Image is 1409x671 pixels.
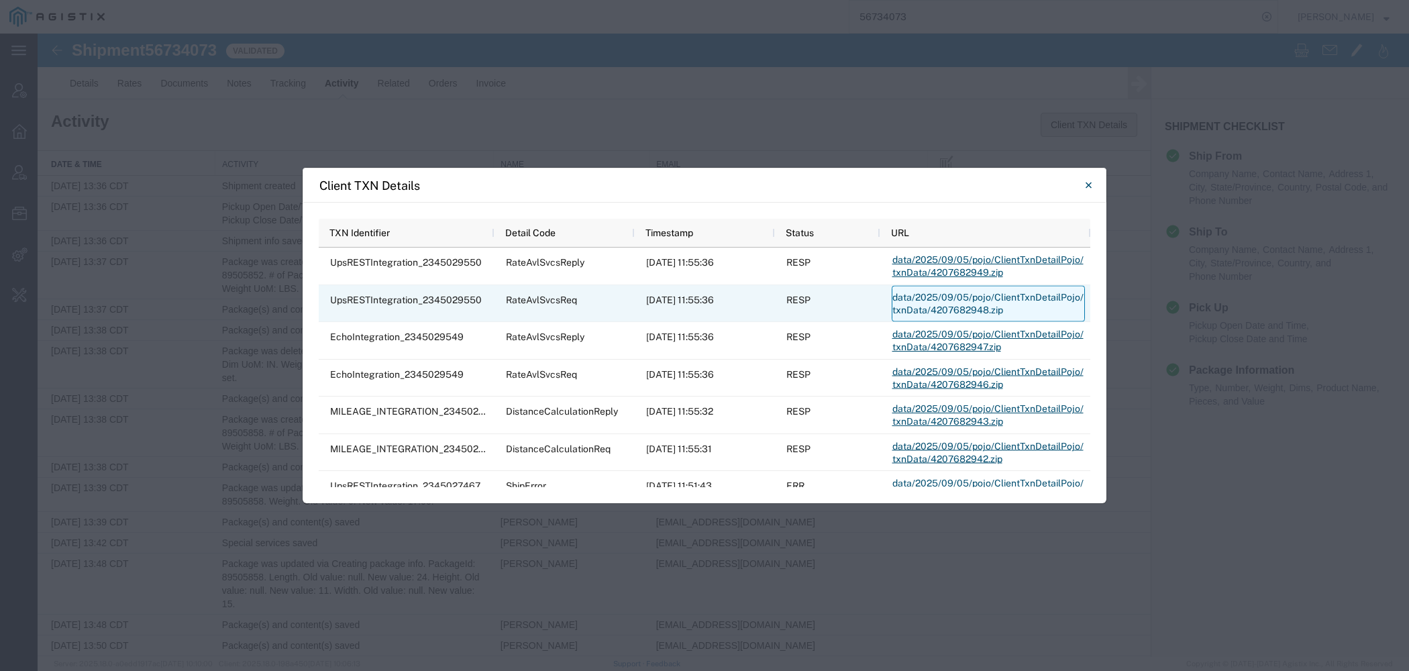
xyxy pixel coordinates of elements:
span: [EMAIL_ADDRESS][DOMAIN_NAME] [619,380,778,391]
td: [PERSON_NAME] [456,444,612,478]
span: [EMAIL_ADDRESS][DOMAIN_NAME] [619,449,778,460]
td: [PERSON_NAME] [456,197,612,218]
span: 2025-09-05 11:55:32 [646,406,713,417]
a: Activity [278,34,331,66]
span: RateAvlSvcsReq [506,369,577,380]
td: Package was updated via Creating package info. PackageId: 89505858. Weight. Old value: 0. New val... [178,444,456,478]
span: Pickup Open Date and Time [1151,287,1271,297]
td: [PERSON_NAME] [456,499,612,520]
td: [PERSON_NAME] [456,478,612,499]
td: [PERSON_NAME] [456,581,612,602]
td: Package(s) and content(s) saved [178,602,456,623]
span: Value [1204,362,1227,373]
span: Address 1 [1291,211,1336,221]
span: Detail Code [505,227,556,238]
span: [EMAIL_ADDRESS][DOMAIN_NAME] [619,223,778,234]
span: [EMAIL_ADDRESS][DOMAIN_NAME] [619,607,778,617]
span: [EMAIL_ADDRESS][DOMAIN_NAME] [619,525,778,535]
td: [PERSON_NAME] [456,218,612,266]
span: Validated [189,10,247,25]
span: State/Province [1173,147,1237,160]
span: Country [1240,224,1275,235]
li: and [1278,223,1294,236]
h4: Pick Up [1127,266,1191,282]
td: [PERSON_NAME] [456,287,612,307]
td: Package was created via Updating package info. PackageId: 89505852. # of Packages: 1. Dim UoM: IN... [178,218,456,266]
span: RESP [786,331,811,342]
a: data/2025/09/05/pojo/ClientTxnDetailPojo/txnData/4207679955.zip [892,472,1085,508]
button: Client TXN Details [1003,79,1100,103]
td: Special services saved [178,499,456,520]
span: ERR [786,480,804,491]
a: data/2025/09/05/pojo/ClientTxnDetailPojo/txnData/4207682946.zip [892,360,1085,397]
td: [PERSON_NAME] [456,376,612,423]
span: [EMAIL_ADDRESS][DOMAIN_NAME] [619,504,778,515]
span: EchoIntegration_2345029549 [330,369,464,380]
span: RateAvlSvcsReq [506,295,577,305]
span: Number [1178,349,1213,360]
span: [EMAIL_ADDRESS][DOMAIN_NAME] [619,202,778,213]
span: Status [786,227,814,238]
span: 2025-09-05 11:55:36 [646,257,714,268]
span: Address 1 [1291,135,1336,146]
img: ← [11,9,28,25]
th: Name: activate to sort column ascending [456,117,612,142]
span: RESP [786,295,811,305]
span: MILEAGE_INTEGRATION_2345029547 [330,406,502,417]
span: [EMAIL_ADDRESS][DOMAIN_NAME] [619,312,778,323]
td: [PERSON_NAME] [456,423,612,444]
td: Pickup Open Date/Time was added. New value: [DATE] 08:00. Pickup Close Date/Time was added. New v... [178,163,456,197]
a: Invoice [429,34,478,66]
h1: Activity [13,79,72,97]
span: Phone Number [1151,162,1214,172]
td: [PERSON_NAME] [456,163,612,197]
span: City [1151,224,1169,235]
span: EchoIntegration_2345029549 [330,331,464,342]
a: data/2025/09/05/pojo/ClientTxnDetailPojo/txnData/4207682949.zip [892,248,1085,285]
td: Package(s) and content(s) saved [178,581,456,602]
span: RESP [786,444,811,454]
span: [EMAIL_ADDRESS][DOMAIN_NAME] [619,291,778,302]
span: UpsRESTIntegration_2345029550 [330,295,482,305]
span: Company Name [1151,211,1222,221]
td: Package was updated via Creating package info. PackageId: 89505858. Length. Old value: null. New ... [178,520,456,581]
a: data/2025/09/05/pojo/ClientTxnDetailPojo/txnData/4207682947.zip [892,323,1085,359]
h4: Client TXN Details [319,176,420,195]
span: [EMAIL_ADDRESS][DOMAIN_NAME] [619,428,778,439]
span: 2025-09-05 11:51:43 [646,480,712,491]
span: [EMAIL_ADDRESS][DOMAIN_NAME] [619,147,778,158]
span: Phone Number [1151,238,1214,248]
span: RESP [786,406,811,417]
span: State/Province [1173,223,1237,236]
h4: Ship To [1127,190,1190,206]
td: Package(s) and content(s) saved [178,355,456,376]
th: Activity: activate to sort column ascending [178,117,456,142]
span: 2025-09-05 11:55:36 [646,331,714,342]
th: Email: activate to sort column ascending [612,117,890,142]
h3: Shipment Checklist [1127,87,1358,114]
a: data/2025/09/05/pojo/ClientTxnDetailPojo/txnData/4207682943.zip [892,397,1085,433]
h4: Ship From [1127,114,1204,130]
span: URL [891,227,909,238]
td: Package(s) and content(s) saved [178,478,456,499]
span: City [1151,148,1169,159]
td: [PERSON_NAME] [456,355,612,376]
span: Dims [1251,349,1275,360]
td: [PERSON_NAME] [456,623,612,643]
li: and [1278,147,1350,160]
span: Pieces [1151,362,1182,373]
span: UpsRESTIntegration_2345029550 [330,257,482,268]
a: Tracking [223,34,278,66]
span: [EMAIL_ADDRESS][DOMAIN_NAME] [619,483,778,494]
span: Timestamp [645,227,693,238]
span: [EMAIL_ADDRESS][DOMAIN_NAME] [619,168,778,178]
span: Contact Name [1225,211,1288,221]
span: Pickup Close Date and Time [1151,300,1270,311]
td: [PERSON_NAME] [456,307,612,355]
span: DistanceCalculationReply [506,406,618,417]
span: DistanceCalculationReq [506,444,611,454]
td: [PERSON_NAME] [456,266,612,287]
span: 2025-09-05 11:55:31 [646,444,712,454]
td: Package was created via Updating package info. PackageId: 89505858. # of Packages: 1. Dim UoM: IN... [178,376,456,423]
a: Details [23,34,70,66]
